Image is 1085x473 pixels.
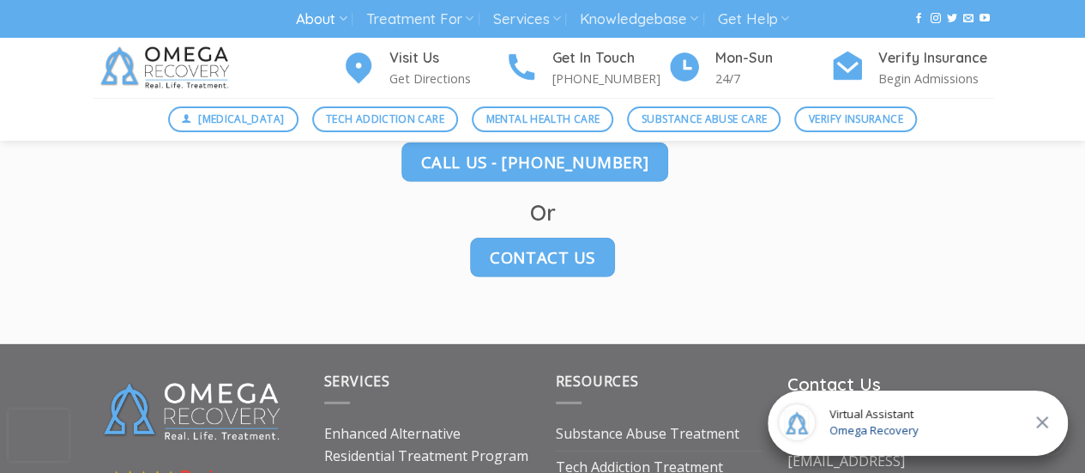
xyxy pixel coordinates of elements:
[341,47,504,89] a: Visit Us Get Directions
[930,13,940,25] a: Follow on Instagram
[93,38,243,98] img: Omega Recovery
[421,149,648,174] span: Call Us - [PHONE_NUMBER]
[715,47,830,70] h4: Mon-Sun
[980,13,990,25] a: Follow on YouTube
[326,111,444,127] span: Tech Addiction Care
[642,111,767,127] span: Substance Abuse Care
[93,198,993,227] h2: Or
[168,106,298,132] a: [MEDICAL_DATA]
[809,111,903,127] span: Verify Insurance
[556,372,639,391] span: Resources
[504,47,667,89] a: Get In Touch [PHONE_NUMBER]
[878,69,993,88] p: Begin Admissions
[324,418,530,472] a: Enhanced Alternative Residential Treatment Program
[963,13,973,25] a: Send us an email
[830,47,993,89] a: Verify Insurance Begin Admissions
[490,245,595,270] span: Contact Us
[787,373,881,395] strong: Contact Us
[878,47,993,70] h4: Verify Insurance
[296,3,347,35] a: About
[312,106,459,132] a: Tech Addiction Care
[198,111,284,127] span: [MEDICAL_DATA]
[552,47,667,70] h4: Get In Touch
[470,238,615,277] a: Contact Us
[556,418,739,451] a: Substance Abuse Treatment
[389,69,504,88] p: Get Directions
[366,3,473,35] a: Treatment For
[486,111,600,127] span: Mental Health Care
[580,3,698,35] a: Knowledgebase
[472,106,613,132] a: Mental Health Care
[492,3,560,35] a: Services
[913,13,924,25] a: Follow on Facebook
[715,69,830,88] p: 24/7
[389,47,504,70] h4: Visit Us
[401,143,668,182] a: Call Us - [PHONE_NUMBER]
[947,13,957,25] a: Follow on Twitter
[324,372,390,391] span: Services
[627,106,781,132] a: Substance Abuse Care
[718,3,789,35] a: Get Help
[794,106,917,132] a: Verify Insurance
[552,69,667,88] p: [PHONE_NUMBER]
[9,409,69,461] iframe: reCAPTCHA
